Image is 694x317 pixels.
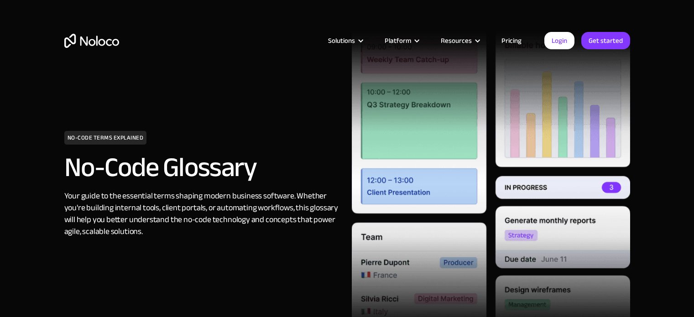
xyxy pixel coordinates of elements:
[490,35,533,47] a: Pricing
[581,32,630,49] a: Get started
[544,32,574,49] a: Login
[373,35,429,47] div: Platform
[441,35,472,47] div: Resources
[385,35,411,47] div: Platform
[317,35,373,47] div: Solutions
[64,34,119,48] a: home
[64,190,343,238] div: Your guide to the essential terms shaping modern business software. Whether you're building inter...
[64,154,343,181] h2: No-Code Glossary
[64,131,147,145] h1: NO-CODE TERMS EXPLAINED
[328,35,355,47] div: Solutions
[429,35,490,47] div: Resources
